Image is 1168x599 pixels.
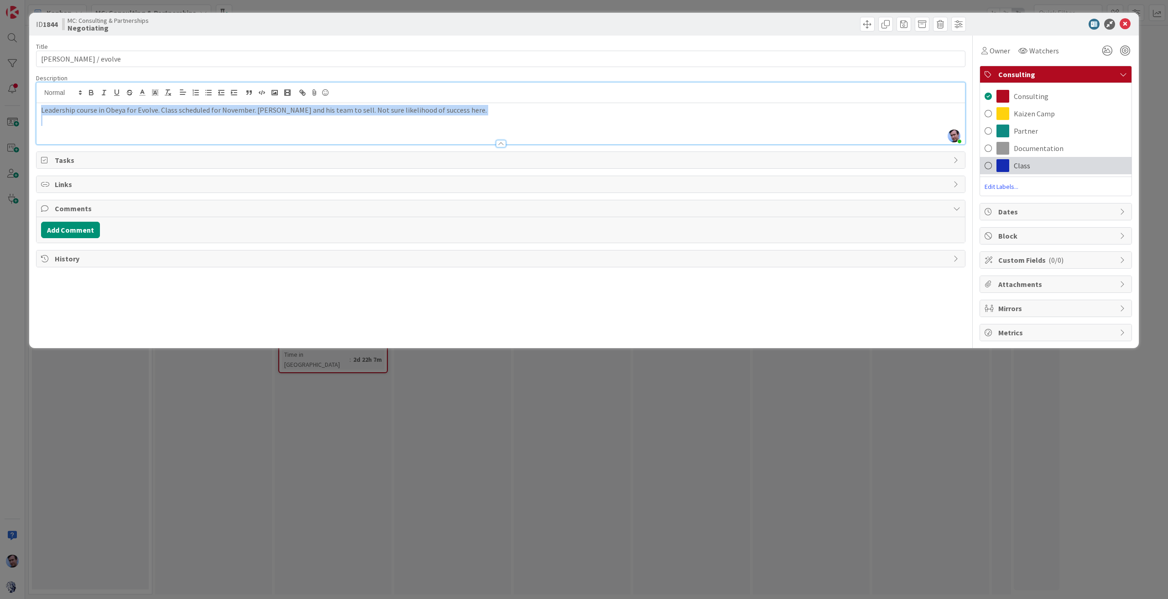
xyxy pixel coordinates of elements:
span: ( 0/0 ) [1048,255,1064,265]
span: ID [36,19,57,30]
span: Custom Fields [998,255,1115,266]
span: Dates [998,206,1115,217]
span: Consulting [1014,91,1048,102]
span: Partner [1014,125,1038,136]
span: Consulting [998,69,1115,80]
span: Class [1014,160,1030,171]
p: Leadership course in Obeya for Evolve. Class scheduled for November. [PERSON_NAME] and his team t... [41,105,960,115]
b: Negotiating [68,24,149,31]
span: Tasks [55,155,949,166]
span: Metrics [998,327,1115,338]
span: Block [998,230,1115,241]
img: 1h7l4qjWAP1Fo8liPYTG9Z7tLcljo6KC.jpg [948,130,960,142]
span: History [55,253,949,264]
label: Title [36,42,48,51]
b: 1844 [43,20,57,29]
input: type card name here... [36,51,965,67]
span: Watchers [1029,45,1059,56]
span: Owner [990,45,1010,56]
span: Kaizen Camp [1014,108,1055,119]
button: Add Comment [41,222,100,238]
span: Documentation [1014,143,1064,154]
span: Description [36,74,68,82]
span: Mirrors [998,303,1115,314]
span: MC: Consulting & Partnerships [68,17,149,24]
span: Links [55,179,949,190]
span: Attachments [998,279,1115,290]
span: Comments [55,203,949,214]
span: Edit Labels... [980,182,1131,191]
